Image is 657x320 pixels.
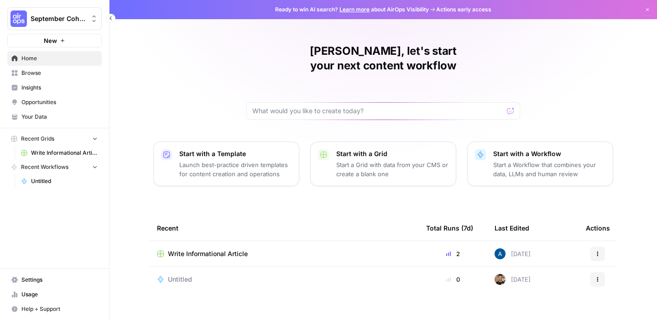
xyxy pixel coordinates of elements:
div: Actions [586,215,610,241]
div: 0 [426,275,480,284]
div: [DATE] [495,274,531,285]
a: Home [7,51,102,66]
a: Usage [7,287,102,302]
p: Start with a Template [179,149,292,158]
span: Recent Grids [21,135,54,143]
span: Your Data [21,113,98,121]
a: Insights [7,80,102,95]
span: Write Informational Article [168,249,248,258]
span: Home [21,54,98,63]
button: New [7,34,102,47]
p: Start with a Grid [336,149,448,158]
span: New [44,36,57,45]
img: r14hsbufqv3t0k7vcxcnu0vbeixh [495,248,506,259]
span: Untitled [31,177,98,185]
a: Untitled [17,174,102,189]
input: What would you like to create today? [252,106,503,115]
p: Start a Grid with data from your CMS or create a blank one [336,160,448,178]
img: 36rz0nf6lyfqsoxlb67712aiq2cf [495,274,506,285]
div: Recent [157,215,412,241]
button: Start with a TemplateLaunch best-practice driven templates for content creation and operations [153,142,299,186]
span: Usage [21,290,98,299]
img: September Cohort Logo [10,10,27,27]
a: Untitled [157,275,412,284]
p: Start a Workflow that combines your data, LLMs and human review [493,160,605,178]
a: Write Informational Article [17,146,102,160]
p: Launch best-practice driven templates for content creation and operations [179,160,292,178]
span: Write Informational Article [31,149,98,157]
button: Start with a WorkflowStart a Workflow that combines your data, LLMs and human review [467,142,613,186]
button: Workspace: September Cohort [7,7,102,30]
button: Recent Grids [7,132,102,146]
a: Your Data [7,110,102,124]
a: Learn more [339,6,370,13]
a: Browse [7,66,102,80]
span: Recent Workflows [21,163,68,171]
a: Write Informational Article [157,249,412,258]
p: Start with a Workflow [493,149,605,158]
button: Recent Workflows [7,160,102,174]
h1: [PERSON_NAME], let's start your next content workflow [246,44,520,73]
div: 2 [426,249,480,258]
span: Untitled [168,275,192,284]
span: September Cohort [31,14,86,23]
button: Start with a GridStart a Grid with data from your CMS or create a blank one [310,142,456,186]
span: Help + Support [21,305,98,313]
div: Last Edited [495,215,529,241]
a: Settings [7,273,102,287]
span: Opportunities [21,98,98,106]
span: Actions early access [436,5,491,14]
span: Ready to win AI search? about AirOps Visibility [275,5,429,14]
span: Settings [21,276,98,284]
a: Opportunities [7,95,102,110]
span: Browse [21,69,98,77]
div: Total Runs (7d) [426,215,473,241]
div: [DATE] [495,248,531,259]
button: Help + Support [7,302,102,316]
span: Insights [21,84,98,92]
